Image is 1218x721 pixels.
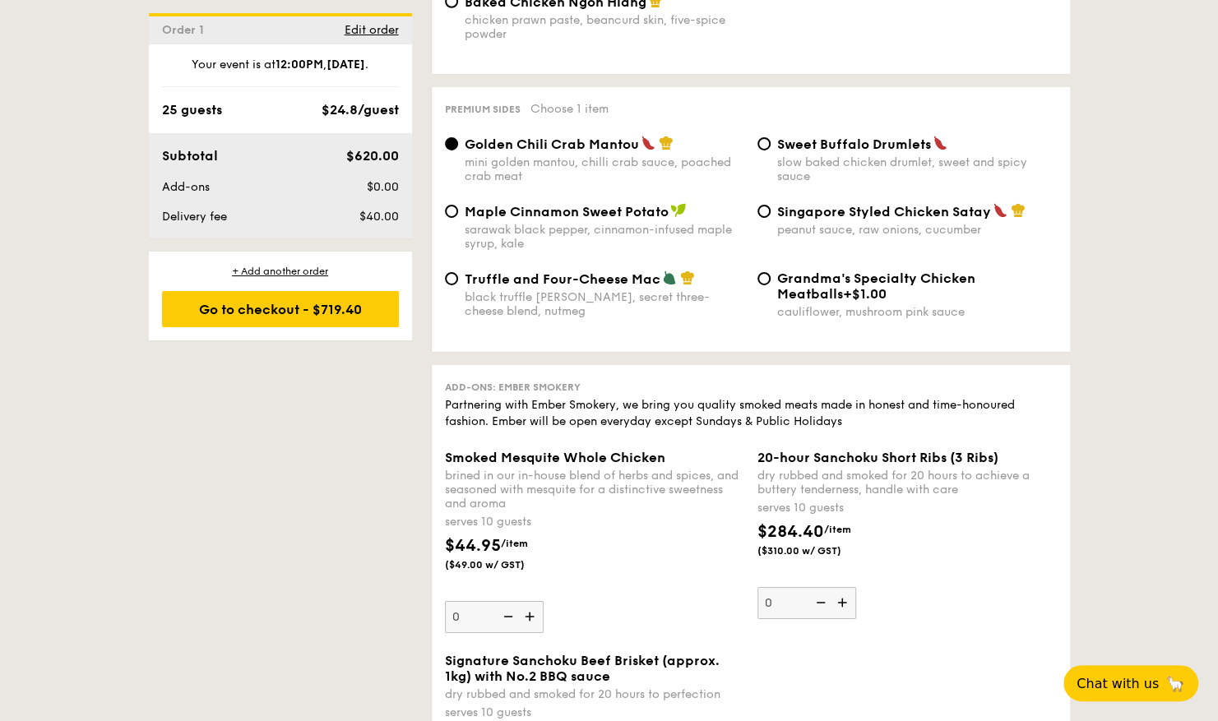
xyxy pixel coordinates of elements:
[757,272,771,285] input: Grandma's Specialty Chicken Meatballs+$1.00cauliflower, mushroom pink sauce
[670,203,687,218] img: icon-vegan.f8ff3823.svg
[445,137,458,150] input: Golden Chili Crab Mantoumini golden mantou, chilli crab sauce, poached crab meat
[465,13,744,41] div: chicken prawn paste, beancurd skin, five-spice powder
[276,58,323,72] strong: 12:00PM
[757,205,771,218] input: Singapore Styled Chicken Sataypeanut sauce, raw onions, cucumber
[777,204,991,220] span: Singapore Styled Chicken Satay
[641,136,655,150] img: icon-spicy.37a8142b.svg
[777,136,931,152] span: Sweet Buffalo Drumlets
[162,265,399,278] div: + Add another order
[345,23,399,37] span: Edit order
[757,587,856,619] input: 20-hour Sanchoku Short Ribs (3 Ribs)dry rubbed and smoked for 20 hours to achieve a buttery tende...
[445,536,501,556] span: $44.95
[757,469,1057,497] div: dry rubbed and smoked for 20 hours to achieve a buttery tenderness, handle with care
[445,514,744,530] div: serves 10 guests
[465,271,660,287] span: Truffle and Four-Cheese Mac
[162,180,210,194] span: Add-ons
[757,450,998,465] span: 20-hour Sanchoku Short Ribs (3 Ribs)
[1165,674,1185,693] span: 🦙
[1077,676,1159,691] span: Chat with us
[530,102,609,116] span: Choose 1 item
[757,137,771,150] input: Sweet Buffalo Drumletsslow baked chicken drumlet, sweet and spicy sauce
[824,524,851,535] span: /item
[777,223,1057,237] div: peanut sauce, raw onions, cucumber
[777,155,1057,183] div: slow baked chicken drumlet, sweet and spicy sauce
[1063,665,1198,701] button: Chat with us🦙
[680,270,695,285] img: icon-chef-hat.a58ddaea.svg
[322,100,399,120] div: $24.8/guest
[831,587,856,618] img: icon-add.58712e84.svg
[359,210,398,224] span: $40.00
[501,538,528,549] span: /item
[445,687,744,701] div: dry rubbed and smoked for 20 hours to perfection
[662,270,677,285] img: icon-vegetarian.fe4039eb.svg
[162,148,218,164] span: Subtotal
[659,136,674,150] img: icon-chef-hat.a58ddaea.svg
[445,653,720,684] span: Signature Sanchoku Beef Brisket (approx. 1kg) with No.2 BBQ sauce
[162,23,211,37] span: Order 1
[777,305,1057,319] div: cauliflower, mushroom pink sauce
[445,381,581,393] span: Add-ons: Ember Smokery
[445,397,1057,430] div: Partnering with Ember Smokery, we bring you quality smoked meats made in honest and time-honoured...
[445,450,665,465] span: Smoked Mesquite Whole Chicken
[757,500,1057,516] div: serves 10 guests
[494,601,519,632] img: icon-reduce.1d2dbef1.svg
[519,601,544,632] img: icon-add.58712e84.svg
[993,203,1007,218] img: icon-spicy.37a8142b.svg
[445,205,458,218] input: Maple Cinnamon Sweet Potatosarawak black pepper, cinnamon-infused maple syrup, kale
[777,270,975,302] span: Grandma's Specialty Chicken Meatballs
[843,286,887,302] span: +$1.00
[162,210,227,224] span: Delivery fee
[757,522,824,542] span: $284.40
[757,544,869,557] span: ($310.00 w/ GST)
[445,469,744,511] div: brined in our in-house blend of herbs and spices, and seasoned with mesquite for a distinctive sw...
[465,290,744,318] div: black truffle [PERSON_NAME], secret three-cheese blend, nutmeg
[445,272,458,285] input: Truffle and Four-Cheese Macblack truffle [PERSON_NAME], secret three-cheese blend, nutmeg
[465,136,639,152] span: Golden Chili Crab Mantou
[445,705,744,721] div: serves 10 guests
[445,601,544,633] input: Smoked Mesquite Whole Chickenbrined in our in-house blend of herbs and spices, and seasoned with ...
[326,58,365,72] strong: [DATE]
[162,291,399,327] div: Go to checkout - $719.40
[465,223,744,251] div: sarawak black pepper, cinnamon-infused maple syrup, kale
[162,57,399,87] div: Your event is at , .
[162,100,222,120] div: 25 guests
[933,136,947,150] img: icon-spicy.37a8142b.svg
[465,204,669,220] span: Maple Cinnamon Sweet Potato
[1011,203,1026,218] img: icon-chef-hat.a58ddaea.svg
[445,558,557,571] span: ($49.00 w/ GST)
[345,148,398,164] span: $620.00
[465,155,744,183] div: mini golden mantou, chilli crab sauce, poached crab meat
[445,104,521,115] span: Premium sides
[366,180,398,194] span: $0.00
[807,587,831,618] img: icon-reduce.1d2dbef1.svg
